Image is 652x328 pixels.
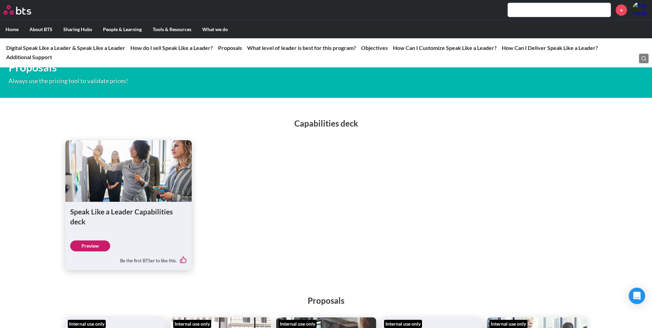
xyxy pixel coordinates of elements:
[632,2,649,18] img: Mili Ottati
[218,44,242,51] a: Proposals
[616,4,627,16] a: +
[68,320,106,328] div: Internal use only
[3,5,31,15] img: BTS Logo
[6,44,125,51] a: Digital Speak Like a Leader & Speak Like a Leader
[58,21,98,38] label: Sharing Hubs
[384,320,422,328] div: Internal use only
[70,207,187,227] h1: Speak Like a Leader Capabilities deck
[130,44,213,51] a: How do I sell Speak Like a Leader?
[6,54,52,60] a: Additional Support
[9,78,364,84] p: Always use the pricing tool to validate prices!
[173,320,211,328] div: Internal use only
[3,5,44,15] a: Go home
[279,320,317,328] div: Internal use only
[24,21,58,38] label: About BTS
[502,44,598,51] a: How Can I Deliver Speak Like a Leader?
[70,251,187,266] div: Be the first BTSer to like this.
[489,320,527,328] div: Internal use only
[247,44,356,51] a: What level of leader is best for this program?
[393,44,497,51] a: How Can I Customize Speak Like a Leader?
[197,21,233,38] label: What we do
[70,240,110,251] a: Preview
[632,2,649,18] a: Profile
[147,21,197,38] label: Tools & Resources
[98,21,147,38] label: People & Learning
[361,44,388,51] a: Objectives
[629,288,645,304] div: Open Intercom Messenger
[9,60,453,75] h1: Proposals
